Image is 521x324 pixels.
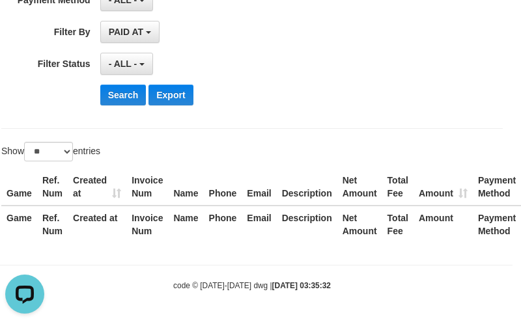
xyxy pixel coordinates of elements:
label: Show entries [1,142,100,161]
th: Email [242,169,276,206]
th: Description [277,169,337,206]
button: PAID AT [100,21,160,43]
th: Total Fee [382,206,414,243]
button: Search [100,85,147,105]
th: Phone [204,206,242,243]
strong: [DATE] 03:35:32 [272,281,331,290]
th: Created at [68,169,126,206]
th: Total Fee [382,169,414,206]
th: Description [277,206,337,243]
th: Game [1,169,37,206]
span: - ALL - [109,59,137,69]
th: Invoice Num [126,169,168,206]
th: Ref. Num [37,206,68,243]
th: Created at [68,206,126,243]
button: Open LiveChat chat widget [5,5,44,44]
th: Name [168,169,203,206]
small: code © [DATE]-[DATE] dwg | [173,281,331,290]
th: Ref. Num [37,169,68,206]
th: Amount [414,206,473,243]
th: Email [242,206,276,243]
th: Name [168,206,203,243]
th: Payment Method [473,169,521,206]
select: Showentries [24,142,73,161]
th: Net Amount [337,169,382,206]
th: Payment Method [473,206,521,243]
th: Phone [204,169,242,206]
th: Net Amount [337,206,382,243]
th: Game [1,206,37,243]
span: PAID AT [109,27,143,37]
th: Amount [414,169,473,206]
th: Invoice Num [126,206,168,243]
button: Export [148,85,193,105]
button: - ALL - [100,53,153,75]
